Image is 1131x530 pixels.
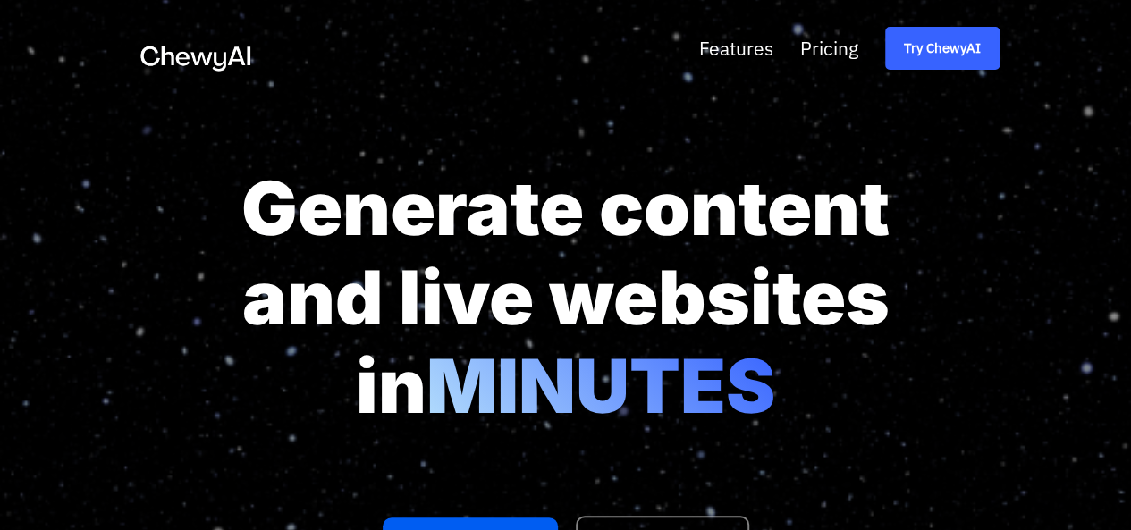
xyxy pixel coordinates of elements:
a: Try ChewyAI [885,27,1000,70]
p: Generate content and live websites in [241,164,890,431]
span: Try ChewyAI [904,37,981,60]
a: Pricing [800,37,858,60]
span: MINUTES [426,342,775,432]
img: ChewyAI [132,33,259,77]
a: Features [699,37,773,60]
